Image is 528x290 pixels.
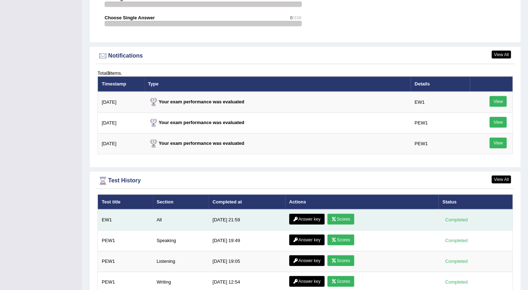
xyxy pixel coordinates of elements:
td: Speaking [153,231,209,251]
td: EW1 [98,210,153,231]
th: Section [153,195,209,210]
td: PEW1 [411,133,469,154]
span: 0 [290,15,292,20]
a: Scores [327,255,354,266]
strong: Your exam performance was evaluated [148,120,245,125]
div: Completed [442,216,470,224]
div: Test History [97,176,513,186]
td: Listening [153,251,209,272]
a: View All [492,51,511,59]
b: 3 [107,70,110,76]
div: Total items. [97,70,513,77]
th: Completed at [208,195,285,210]
a: Answer key [289,276,325,287]
a: View [489,138,507,148]
a: View [489,117,507,128]
td: PEW1 [98,231,153,251]
div: Notifications [97,51,513,62]
th: Test title [98,195,153,210]
td: [DATE] 21:59 [208,210,285,231]
a: Scores [327,276,354,287]
strong: Your exam performance was evaluated [148,99,245,104]
a: View [489,96,507,107]
div: Completed [442,237,470,245]
th: Timestamp [98,77,144,92]
td: All [153,210,209,231]
a: Answer key [289,235,325,245]
a: Answer key [289,214,325,225]
strong: Your exam performance was evaluated [148,141,245,146]
th: Details [411,77,469,92]
td: [DATE] [98,92,144,113]
strong: Choose Single Answer [105,15,155,20]
th: Actions [285,195,438,210]
div: Completed [442,279,470,286]
a: Scores [327,214,354,225]
a: Scores [327,235,354,245]
td: [DATE] 19:49 [208,231,285,251]
th: Status [438,195,512,210]
td: [DATE] [98,113,144,133]
div: Completed [442,258,470,265]
td: PEW1 [411,113,469,133]
td: [DATE] [98,133,144,154]
td: [DATE] 19:05 [208,251,285,272]
td: EW1 [411,92,469,113]
td: PEW1 [98,251,153,272]
a: View All [492,176,511,183]
a: Answer key [289,255,325,266]
span: /336 [292,15,301,20]
th: Type [144,77,411,92]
